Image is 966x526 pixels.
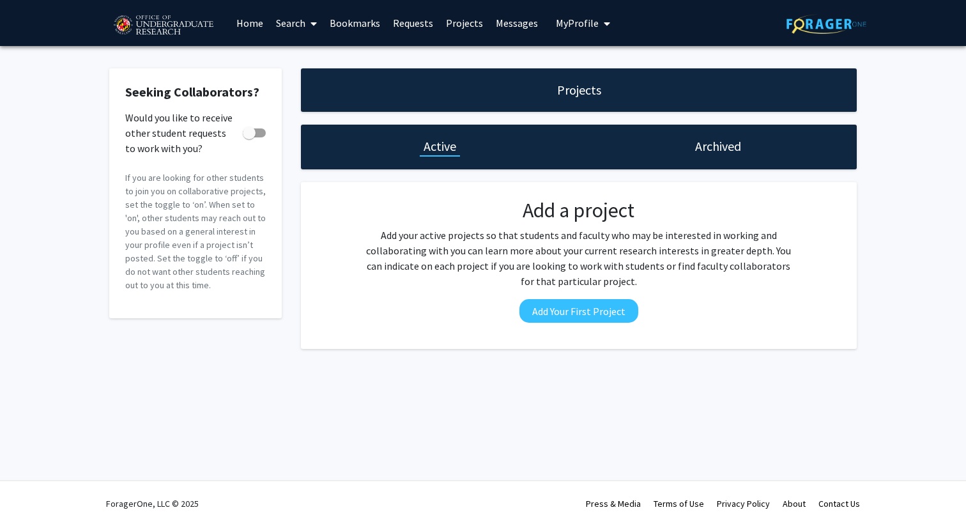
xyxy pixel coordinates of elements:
h1: Active [424,137,456,155]
span: Would you like to receive other student requests to work with you? [125,110,238,156]
a: Projects [440,1,489,45]
a: Home [230,1,270,45]
span: My Profile [556,17,599,29]
a: Search [270,1,323,45]
h2: Seeking Collaborators? [125,84,266,100]
a: Privacy Policy [717,498,770,509]
iframe: Chat [10,468,54,516]
button: Add Your First Project [519,299,638,323]
img: ForagerOne Logo [786,14,866,34]
a: Messages [489,1,544,45]
a: Press & Media [586,498,641,509]
h2: Add a project [362,198,795,222]
p: Add your active projects so that students and faculty who may be interested in working and collab... [362,228,795,289]
h1: Archived [695,137,741,155]
div: ForagerOne, LLC © 2025 [106,481,199,526]
a: Terms of Use [654,498,704,509]
h1: Projects [557,81,601,99]
a: Bookmarks [323,1,387,45]
p: If you are looking for other students to join you on collaborative projects, set the toggle to ‘o... [125,171,266,292]
a: About [783,498,806,509]
a: Requests [387,1,440,45]
a: Contact Us [818,498,860,509]
img: University of Maryland Logo [109,10,217,42]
